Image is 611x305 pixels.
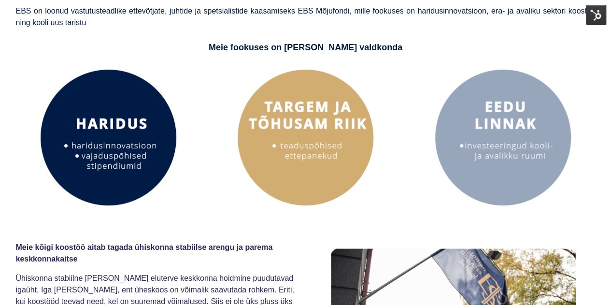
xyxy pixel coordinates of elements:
span: EBS on loonud vastutusteadlike ettevõtjate, juhtide ja spetsialistide kaasamiseks EBS Mõjufondi, ... [16,7,596,27]
span: Meie fookuses on [PERSON_NAME] valdkonda [209,43,402,52]
img: Haridus 4 [36,65,181,210]
span: Meie kõigi koostöö aitab tagada ühiskonna stabiilse arengu ja parema keskkonnakaitse [16,243,273,263]
img: Ettevõtlus 3 [233,65,378,210]
img: HubSpot Tools Menu Toggle [586,5,606,25]
img: EEDU 3 [430,65,575,210]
